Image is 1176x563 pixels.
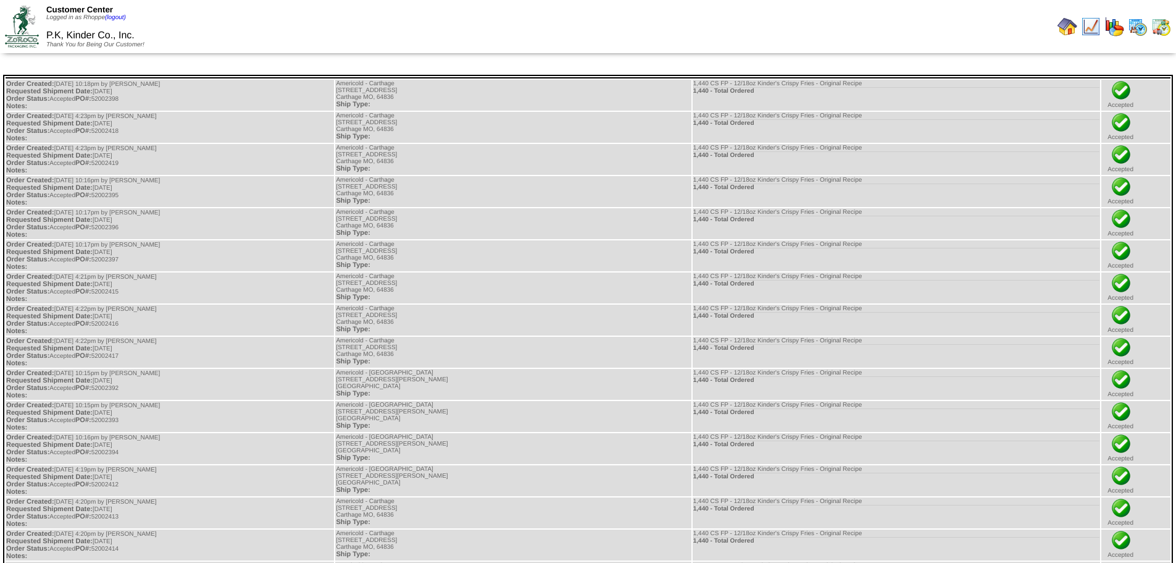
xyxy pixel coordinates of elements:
td: Accepted [1101,144,1170,175]
img: check.png [1111,466,1131,486]
span: Requested Shipment Date: [6,538,93,545]
img: check.png [1111,209,1131,229]
td: Accepted [1101,369,1170,400]
span: Order Status: [6,481,49,488]
span: Ship Type: [336,551,370,558]
td: Accepted [1101,465,1170,496]
span: PO#: [75,320,91,328]
span: PO#: [75,352,91,360]
span: Order Status: [6,545,49,552]
span: Order Created: [6,209,54,216]
span: Requested Shipment Date: [6,248,93,256]
div: 1,440 - Total Ordered [693,151,1100,159]
td: [DATE] 10:18pm by [PERSON_NAME] [DATE] Accepted 52002398 [6,80,334,111]
td: 1,440 CS FP - 12/18oz Kinder's Crispy Fries - Original Recipe [693,208,1101,239]
span: Notes: [6,103,27,110]
span: PO#: [75,545,91,552]
td: [DATE] 10:16pm by [PERSON_NAME] [DATE] Accepted 52002394 [6,433,334,464]
span: Requested Shipment Date: [6,216,93,224]
span: Order Created: [6,112,54,120]
div: 1,440 - Total Ordered [693,376,1100,384]
span: Logged in as Rhoppe [46,14,126,21]
td: 1,440 CS FP - 12/18oz Kinder's Crispy Fries - Original Recipe [693,497,1101,528]
td: [DATE] 10:15pm by [PERSON_NAME] [DATE] Accepted 52002393 [6,401,334,432]
img: check.png [1111,305,1131,325]
span: Notes: [6,488,27,496]
td: Americold - Carthage [STREET_ADDRESS] Carthage MO, 64836 [335,273,691,303]
span: Ship Type: [336,358,370,365]
span: Ship Type: [336,197,370,205]
img: check.png [1111,370,1131,389]
td: Americold - [GEOGRAPHIC_DATA] [STREET_ADDRESS][PERSON_NAME] [GEOGRAPHIC_DATA] [335,401,691,432]
span: Requested Shipment Date: [6,345,93,352]
td: Americold - Carthage [STREET_ADDRESS] Carthage MO, 64836 [335,208,691,239]
img: check.png [1111,177,1131,197]
td: [DATE] 4:20pm by [PERSON_NAME] [DATE] Accepted 52002413 [6,497,334,528]
td: 1,440 CS FP - 12/18oz Kinder's Crispy Fries - Original Recipe [693,465,1101,496]
td: Accepted [1101,337,1170,368]
span: Order Status: [6,449,49,456]
div: 1,440 - Total Ordered [693,216,1100,223]
span: Order Status: [6,192,49,199]
td: Americold - Carthage [STREET_ADDRESS] Carthage MO, 64836 [335,176,691,207]
td: [DATE] 10:16pm by [PERSON_NAME] [DATE] Accepted 52002395 [6,176,334,207]
span: Ship Type: [336,294,370,301]
span: Ship Type: [336,261,370,269]
td: Americold - Carthage [STREET_ADDRESS] Carthage MO, 64836 [335,112,691,143]
span: Order Status: [6,95,49,103]
td: Accepted [1101,80,1170,111]
span: PO#: [75,95,91,103]
span: Thank You for Being Our Customer! [46,41,144,48]
div: 1,440 - Total Ordered [693,119,1100,127]
td: Americold - [GEOGRAPHIC_DATA] [STREET_ADDRESS][PERSON_NAME] [GEOGRAPHIC_DATA] [335,465,691,496]
span: PO#: [75,256,91,263]
td: Accepted [1101,530,1170,561]
span: Order Status: [6,224,49,231]
span: PO#: [75,449,91,456]
td: Accepted [1101,240,1170,271]
span: PO#: [75,159,91,167]
span: Ship Type: [336,519,370,526]
span: Notes: [6,328,27,335]
span: Requested Shipment Date: [6,120,93,127]
span: Ship Type: [336,486,370,494]
td: [DATE] 4:19pm by [PERSON_NAME] [DATE] Accepted 52002412 [6,465,334,496]
div: 1,440 - Total Ordered [693,537,1100,544]
span: Requested Shipment Date: [6,506,93,513]
td: Americold - Carthage [STREET_ADDRESS] Carthage MO, 64836 [335,305,691,336]
img: check.png [1111,273,1131,293]
a: (logout) [105,14,126,21]
span: Order Status: [6,288,49,295]
span: Notes: [6,456,27,464]
td: Americold - Carthage [STREET_ADDRESS] Carthage MO, 64836 [335,144,691,175]
td: [DATE] 4:20pm by [PERSON_NAME] [DATE] Accepted 52002414 [6,530,334,561]
td: [DATE] 4:23pm by [PERSON_NAME] [DATE] Accepted 52002419 [6,144,334,175]
div: 1,440 - Total Ordered [693,505,1100,512]
td: Americold - Carthage [STREET_ADDRESS] Carthage MO, 64836 [335,80,691,111]
td: Americold - Carthage [STREET_ADDRESS] Carthage MO, 64836 [335,240,691,271]
span: Order Created: [6,498,54,506]
td: 1,440 CS FP - 12/18oz Kinder's Crispy Fries - Original Recipe [693,176,1101,207]
div: 1,440 - Total Ordered [693,344,1100,352]
span: Requested Shipment Date: [6,473,93,481]
img: check.png [1111,498,1131,518]
span: Ship Type: [336,133,370,140]
span: Customer Center [46,5,113,14]
td: 1,440 CS FP - 12/18oz Kinder's Crispy Fries - Original Recipe [693,369,1101,400]
span: Requested Shipment Date: [6,313,93,320]
span: Notes: [6,295,27,303]
span: PO#: [75,224,91,231]
span: Ship Type: [336,390,370,397]
span: Order Created: [6,305,54,313]
span: PO#: [75,481,91,488]
span: Order Status: [6,127,49,135]
td: 1,440 CS FP - 12/18oz Kinder's Crispy Fries - Original Recipe [693,80,1101,111]
span: PO#: [75,288,91,295]
span: Ship Type: [336,454,370,462]
img: check.png [1111,80,1131,100]
img: check.png [1111,337,1131,357]
td: 1,440 CS FP - 12/18oz Kinder's Crispy Fries - Original Recipe [693,433,1101,464]
span: PO#: [75,384,91,392]
td: 1,440 CS FP - 12/18oz Kinder's Crispy Fries - Original Recipe [693,112,1101,143]
img: ZoRoCo_Logo(Green%26Foil)%20jpg.webp [5,6,39,47]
